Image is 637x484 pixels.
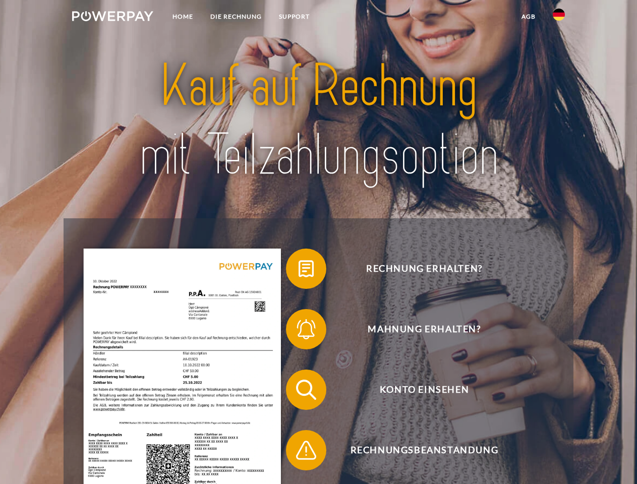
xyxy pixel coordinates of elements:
a: SUPPORT [270,8,318,26]
a: DIE RECHNUNG [202,8,270,26]
a: agb [513,8,544,26]
img: qb_search.svg [294,377,319,402]
img: title-powerpay_de.svg [96,48,541,193]
img: qb_bill.svg [294,256,319,281]
span: Konto einsehen [301,370,548,410]
button: Rechnungsbeanstandung [286,430,548,470]
a: Home [164,8,202,26]
button: Rechnung erhalten? [286,249,548,289]
span: Mahnung erhalten? [301,309,548,349]
button: Mahnung erhalten? [286,309,548,349]
img: de [553,9,565,21]
img: qb_warning.svg [294,438,319,463]
img: logo-powerpay-white.svg [72,11,153,21]
span: Rechnung erhalten? [301,249,548,289]
button: Konto einsehen [286,370,548,410]
img: qb_bell.svg [294,317,319,342]
span: Rechnungsbeanstandung [301,430,548,470]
